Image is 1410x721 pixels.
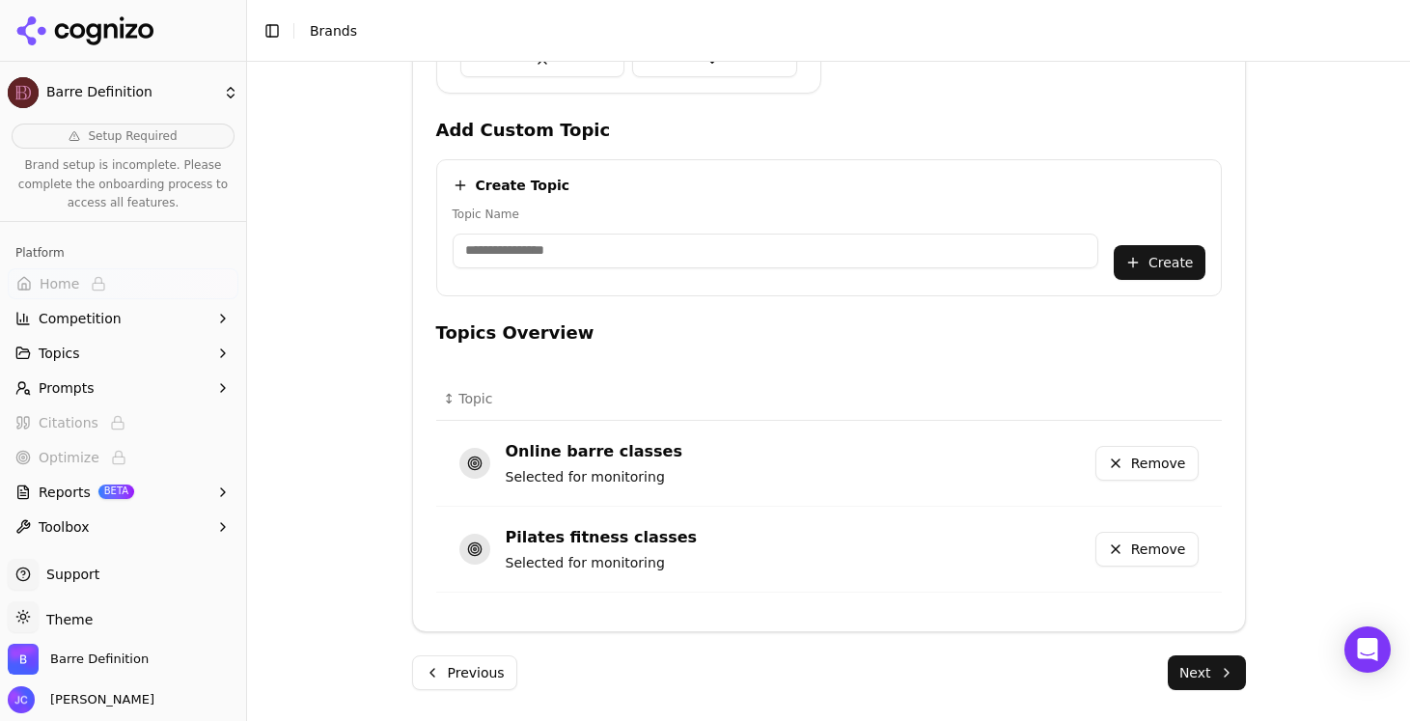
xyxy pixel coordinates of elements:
[8,644,149,675] button: Open organization switcher
[436,377,951,421] th: Topic
[50,651,149,668] span: Barre Definition
[39,517,90,537] span: Toolbox
[1095,532,1199,567] button: Remove
[506,553,698,572] div: Selected for monitoring
[1344,626,1391,673] div: Open Intercom Messenger
[39,483,91,502] span: Reports
[8,373,238,403] button: Prompts
[8,338,238,369] button: Topics
[39,378,95,398] span: Prompts
[46,84,215,101] span: Barre Definition
[42,691,154,708] span: [PERSON_NAME]
[39,309,122,328] span: Competition
[8,77,39,108] img: Barre Definition
[98,485,134,498] span: BETA
[476,176,570,195] h4: Create Topic
[8,686,35,713] img: Josh Campbell
[506,467,682,486] div: Selected for monitoring
[39,565,99,584] span: Support
[436,117,1222,144] h4: Add Custom Topic
[12,156,235,213] p: Brand setup is incomplete. Please complete the onboarding process to access all features.
[88,128,177,144] span: Setup Required
[39,612,93,627] span: Theme
[412,655,517,690] button: Previous
[310,21,1356,41] nav: breadcrumb
[8,477,238,508] button: ReportsBETA
[1168,655,1246,690] button: Next
[40,274,79,293] span: Home
[458,389,492,408] span: Topic
[1114,245,1205,280] button: Create
[310,23,357,39] span: Brands
[39,344,80,363] span: Topics
[8,512,238,542] button: Toolbox
[39,413,98,432] span: Citations
[8,644,39,675] img: Barre Definition
[8,686,154,713] button: Open user button
[436,377,1222,593] div: Data table
[8,303,238,334] button: Competition
[444,389,943,408] div: ↕Topic
[506,526,698,549] div: Pilates fitness classes
[39,448,99,467] span: Optimize
[1095,446,1199,481] button: Remove
[506,440,682,463] div: Online barre classes
[8,237,238,268] div: Platform
[436,319,1222,347] h4: Topics Overview
[453,207,1098,222] label: Topic Name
